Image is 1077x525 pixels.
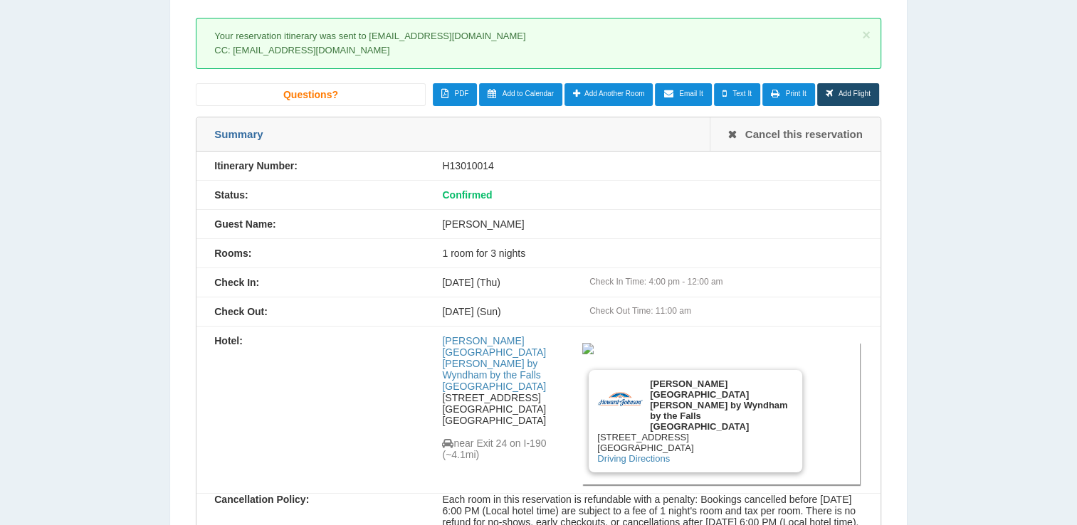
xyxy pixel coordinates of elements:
[283,89,338,100] span: Questions?
[454,90,468,97] span: PDF
[589,306,863,316] div: Check Out Time: 11:00 am
[196,306,424,317] div: Check Out:
[424,218,880,230] div: [PERSON_NAME]
[597,378,643,424] img: Brand logo for Howard Johnson Plaza by Wyndham by the Falls Niagara Falls
[196,248,424,259] div: Rooms:
[196,335,424,346] div: Hotel:
[442,335,582,460] div: [STREET_ADDRESS] [GEOGRAPHIC_DATA] [GEOGRAPHIC_DATA]
[679,90,703,97] span: Email It
[214,31,525,55] span: Your reservation itinerary was sent to [EMAIL_ADDRESS][DOMAIN_NAME] CC: [EMAIL_ADDRESS][DOMAIN_NAME]
[479,83,562,106] a: Add to Calendar
[424,306,880,317] div: [DATE] (Sun)
[196,160,424,171] div: Itinerary Number:
[196,494,424,505] div: Cancellation Policy:
[32,10,61,23] span: Help
[564,83,653,106] a: Add Another Room
[424,189,880,201] div: Confirmed
[424,277,880,288] div: [DATE] (Thu)
[196,277,424,288] div: Check In:
[424,248,880,259] div: 1 room for 3 nights
[196,218,424,230] div: Guest Name:
[839,90,871,97] span: Add Flight
[655,83,711,106] a: Email It
[732,90,752,97] span: Text It
[196,189,424,201] div: Status:
[714,83,760,106] a: Text It
[589,277,863,287] div: Check In Time: 4:00 pm - 12:00 am
[786,90,807,97] span: Print It
[433,83,478,106] a: PDF
[442,437,546,460] span: near Exit 24 on I-190 (~4.1mi)
[710,117,881,151] a: Cancel this reservation
[589,370,802,472] div: [STREET_ADDRESS] [GEOGRAPHIC_DATA]
[862,28,871,42] button: ×
[503,90,554,97] span: Add to Calendar
[424,160,880,171] div: H13010014
[442,335,546,392] a: [PERSON_NAME][GEOGRAPHIC_DATA][PERSON_NAME] by Wyndham by the Falls [GEOGRAPHIC_DATA]
[597,453,670,464] a: Driving Directions
[582,343,594,354] img: e49b9074-2cc1-4a69-89d7-b46850440a1f
[196,83,425,106] a: Questions?
[817,83,879,106] a: Add Flight
[214,128,263,140] span: Summary
[584,90,645,97] span: Add Another Room
[650,378,787,432] b: [PERSON_NAME][GEOGRAPHIC_DATA][PERSON_NAME] by Wyndham by the Falls [GEOGRAPHIC_DATA]
[762,83,815,106] a: Print It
